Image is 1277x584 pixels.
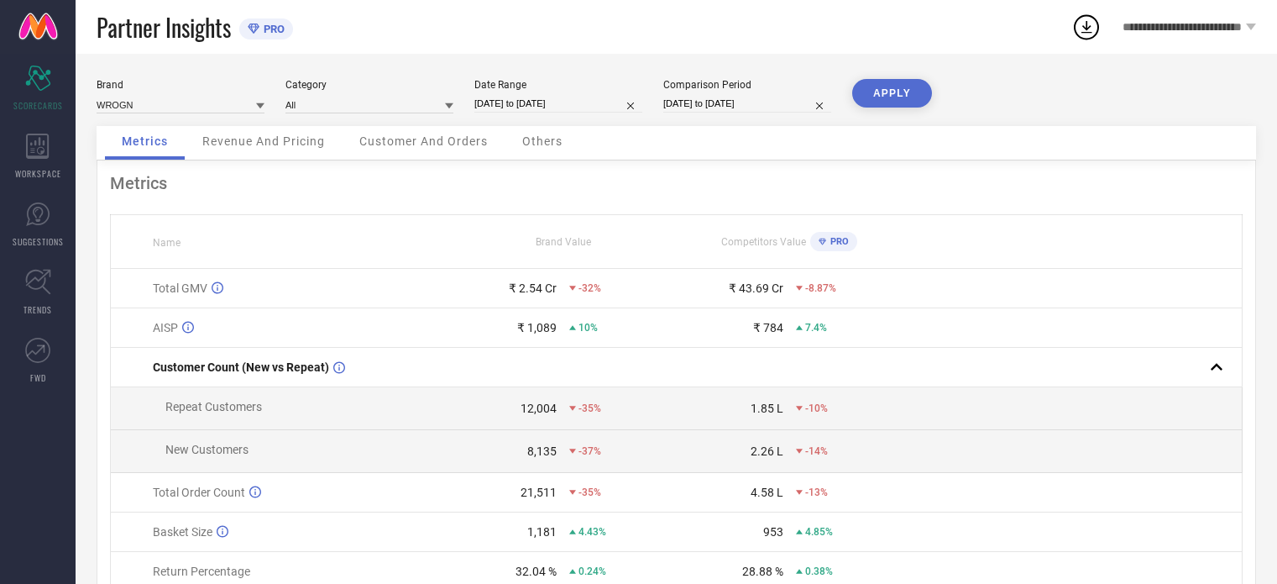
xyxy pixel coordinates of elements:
[474,95,642,113] input: Select date range
[153,281,207,295] span: Total GMV
[751,486,783,499] div: 4.58 L
[165,443,249,456] span: New Customers
[805,526,833,538] span: 4.85%
[852,79,932,108] button: APPLY
[153,525,212,539] span: Basket Size
[202,134,325,148] span: Revenue And Pricing
[805,445,828,457] span: -14%
[153,486,245,499] span: Total Order Count
[516,565,557,578] div: 32.04 %
[742,565,783,578] div: 28.88 %
[153,321,178,334] span: AISP
[97,10,231,45] span: Partner Insights
[110,173,1243,193] div: Metrics
[517,321,557,334] div: ₹ 1,089
[751,402,783,415] div: 1.85 L
[24,303,52,316] span: TRENDS
[521,486,557,499] div: 21,511
[153,237,181,249] span: Name
[521,402,557,415] div: 12,004
[527,525,557,539] div: 1,181
[663,95,831,113] input: Select comparison period
[721,236,806,248] span: Competitors Value
[805,322,827,334] span: 7.4%
[285,79,453,91] div: Category
[153,565,250,578] span: Return Percentage
[15,167,61,180] span: WORKSPACE
[122,134,168,148] span: Metrics
[578,322,598,334] span: 10%
[30,371,46,384] span: FWD
[509,281,557,295] div: ₹ 2.54 Cr
[663,79,831,91] div: Comparison Period
[578,526,606,538] span: 4.43%
[527,445,557,458] div: 8,135
[578,445,601,457] span: -37%
[165,400,262,413] span: Repeat Customers
[578,487,601,498] span: -35%
[805,402,828,414] span: -10%
[1071,12,1102,42] div: Open download list
[259,23,285,35] span: PRO
[578,402,601,414] span: -35%
[805,566,833,577] span: 0.38%
[13,99,63,112] span: SCORECARDS
[729,281,783,295] div: ₹ 43.69 Cr
[805,487,828,498] span: -13%
[826,236,849,247] span: PRO
[522,134,563,148] span: Others
[474,79,642,91] div: Date Range
[153,360,329,374] span: Customer Count (New vs Repeat)
[536,236,591,248] span: Brand Value
[578,282,601,294] span: -32%
[751,445,783,458] div: 2.26 L
[359,134,488,148] span: Customer And Orders
[578,566,606,577] span: 0.24%
[753,321,783,334] div: ₹ 784
[763,525,783,539] div: 953
[805,282,836,294] span: -8.87%
[97,79,264,91] div: Brand
[13,235,64,248] span: SUGGESTIONS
